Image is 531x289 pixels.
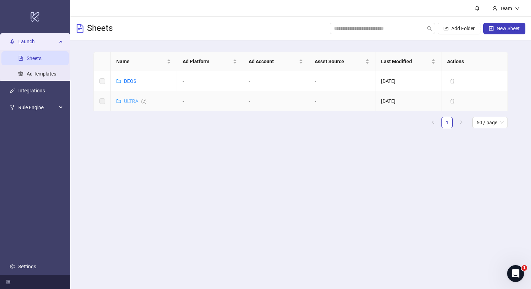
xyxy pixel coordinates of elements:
[441,117,453,128] li: 1
[315,58,363,65] span: Asset Source
[442,117,452,128] a: 1
[124,78,136,84] a: DEOS
[183,58,231,65] span: Ad Platform
[177,71,243,91] td: -
[87,23,113,34] h3: Sheets
[497,26,520,31] span: New Sheet
[515,6,520,11] span: down
[475,6,480,11] span: bell
[444,26,448,31] span: folder-add
[243,71,309,91] td: -
[492,6,497,11] span: user
[459,120,463,124] span: right
[309,52,375,71] th: Asset Source
[177,52,243,71] th: Ad Platform
[427,117,439,128] button: left
[431,120,435,124] span: left
[441,52,507,71] th: Actions
[18,100,57,114] span: Rule Engine
[124,98,146,104] a: ULTRA(2)
[309,91,375,111] td: -
[10,105,15,110] span: fork
[116,79,121,84] span: folder
[18,88,45,93] a: Integrations
[455,117,467,128] li: Next Page
[381,58,430,65] span: Last Modified
[450,79,455,84] span: delete
[451,26,475,31] span: Add Folder
[141,99,146,104] span: ( 2 )
[177,91,243,111] td: -
[438,23,480,34] button: Add Folder
[111,52,177,71] th: Name
[116,99,121,104] span: folder
[18,34,57,48] span: Launch
[427,117,439,128] li: Previous Page
[249,58,297,65] span: Ad Account
[483,23,525,34] button: New Sheet
[450,99,455,104] span: delete
[309,71,375,91] td: -
[472,117,508,128] div: Page Size
[375,52,441,71] th: Last Modified
[18,264,36,269] a: Settings
[10,39,15,44] span: rocket
[522,265,527,271] span: 1
[375,71,441,91] td: [DATE]
[76,24,84,33] span: file-text
[477,117,504,128] span: 50 / page
[116,58,165,65] span: Name
[27,55,41,61] a: Sheets
[375,91,441,111] td: [DATE]
[27,71,56,77] a: Ad Templates
[497,5,515,12] div: Team
[243,52,309,71] th: Ad Account
[455,117,467,128] button: right
[489,26,494,31] span: plus-square
[243,91,309,111] td: -
[6,280,11,284] span: menu-fold
[427,26,432,31] span: search
[507,265,524,282] iframe: Intercom live chat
